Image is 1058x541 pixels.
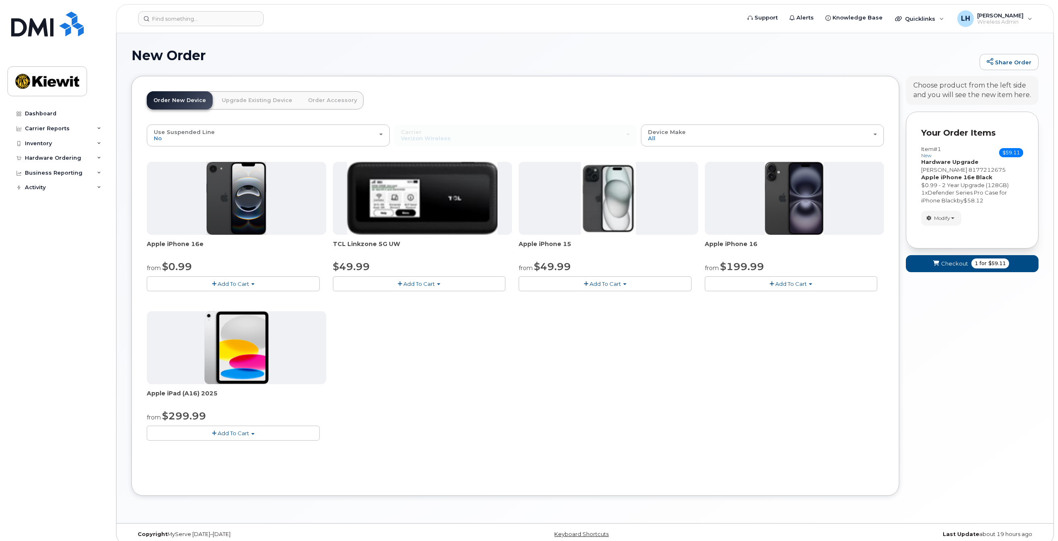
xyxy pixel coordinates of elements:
button: Checkout 1 for $59.11 [906,255,1039,272]
span: Defender Series Pro Case for iPhone Black [921,189,1007,204]
strong: Black [976,174,992,180]
span: Add To Cart [775,280,807,287]
strong: Hardware Upgrade [921,158,978,165]
span: Use Suspended Line [154,129,215,135]
div: TCL Linkzone 5G UW [333,240,512,256]
a: Order New Device [147,91,213,110]
span: Add To Cart [218,280,249,287]
span: Add To Cart [403,280,435,287]
strong: Copyright [138,531,167,537]
small: from [705,264,719,272]
img: iphone16e.png [206,162,266,235]
small: new [921,153,932,158]
button: Add To Cart [333,276,506,291]
span: for [978,260,988,267]
span: Device Make [648,129,686,135]
strong: Apple iPhone 16e [921,174,975,180]
span: 1 [921,189,925,196]
img: iphone_16_plus.png [765,162,823,235]
span: $59.11 [988,260,1006,267]
small: from [519,264,533,272]
span: $299.99 [162,410,206,422]
div: Apple iPhone 16 [705,240,884,256]
a: Upgrade Existing Device [215,91,299,110]
small: from [147,264,161,272]
span: [PERSON_NAME] [921,166,967,173]
a: Keyboard Shortcuts [554,531,609,537]
button: Add To Cart [147,276,320,291]
span: 8177212675 [968,166,1006,173]
button: Use Suspended Line No [147,124,390,146]
span: Checkout [941,260,968,268]
div: Apple iPhone 16e [147,240,326,256]
span: $49.99 [534,261,571,273]
span: 1 [975,260,978,267]
button: Modify [921,211,961,225]
div: about 19 hours ago [736,531,1039,538]
strong: Last Update [943,531,979,537]
button: Add To Cart [705,276,878,291]
img: iphone15.jpg [581,162,636,235]
button: Add To Cart [519,276,692,291]
span: $49.99 [333,261,370,273]
div: Choose product from the left side and you will see the new item here. [913,81,1031,100]
span: Add To Cart [218,430,249,436]
span: All [648,135,655,141]
img: linkzone5g.png [347,162,497,235]
span: $58.12 [963,197,983,204]
div: MyServe [DATE]–[DATE] [131,531,434,538]
span: No [154,135,162,141]
span: $199.99 [720,261,764,273]
button: Add To Cart [147,426,320,440]
span: $59.11 [999,148,1023,157]
div: Apple iPad (A16) 2025 [147,389,326,406]
span: $0.99 [162,261,192,273]
a: Share Order [980,54,1039,71]
h3: Item [921,146,941,158]
a: Order Accessory [301,91,364,110]
div: $0.99 - 2 Year Upgrade (128GB) [921,181,1023,189]
img: ipad_11.png [204,311,269,384]
p: Your Order Items [921,127,1023,139]
span: Add To Cart [590,280,621,287]
h1: New Order [131,48,975,63]
span: Modify [934,214,950,222]
span: #1 [934,146,941,152]
small: from [147,414,161,421]
button: Device Make All [641,124,884,146]
div: x by [921,189,1023,204]
iframe: Messenger Launcher [1022,505,1052,535]
div: Apple iPhone 15 [519,240,698,256]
